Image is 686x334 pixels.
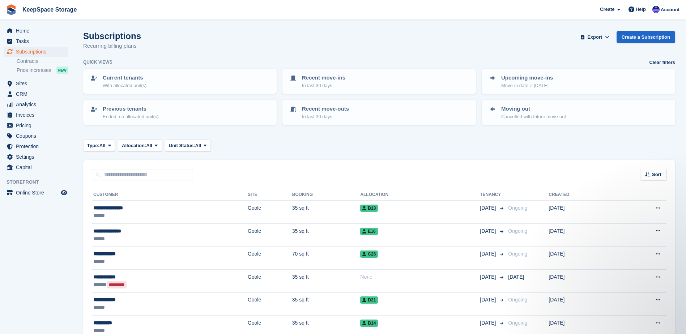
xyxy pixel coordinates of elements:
a: KeepSpace Storage [20,4,80,16]
p: With allocated unit(s) [103,82,146,89]
span: B14 [360,320,378,327]
p: Previous tenants [103,105,159,113]
div: None [360,273,480,281]
span: D21 [360,296,378,304]
td: 70 sq ft [292,247,361,270]
span: [DATE] [480,296,497,304]
p: Recurring billing plans [83,42,141,50]
p: In last 30 days [302,113,349,120]
a: menu [4,131,68,141]
td: 35 sq ft [292,201,361,224]
a: Previous tenants Ended, no allocated unit(s) [84,100,276,124]
a: menu [4,152,68,162]
td: Goole [248,269,292,292]
a: menu [4,110,68,120]
span: Ongoing [508,297,527,303]
span: E16 [360,228,378,235]
p: Moving out [501,105,566,113]
a: menu [4,141,68,151]
span: Type: [87,142,99,149]
span: Invoices [16,110,59,120]
span: Ongoing [508,251,527,257]
a: menu [4,99,68,110]
a: Contracts [17,58,68,65]
span: [DATE] [480,273,497,281]
td: Goole [248,201,292,224]
td: 35 sq ft [292,223,361,247]
p: Current tenants [103,74,146,82]
td: [DATE] [549,269,617,292]
a: Preview store [60,188,68,197]
td: Goole [248,292,292,316]
a: Recent move-outs In last 30 days [283,100,475,124]
button: Export [579,31,611,43]
span: Tasks [16,36,59,46]
img: stora-icon-8386f47178a22dfd0bd8f6a31ec36ba5ce8667c1dd55bd0f319d3a0aa187defe.svg [6,4,17,15]
th: Site [248,189,292,201]
h1: Subscriptions [83,31,141,41]
span: Help [636,6,646,13]
th: Created [549,189,617,201]
p: Upcoming move-ins [501,74,553,82]
a: Price increases NEW [17,66,68,74]
a: menu [4,120,68,130]
p: Ended, no allocated unit(s) [103,113,159,120]
span: Analytics [16,99,59,110]
span: All [146,142,152,149]
td: Goole [248,247,292,270]
p: Recent move-ins [302,74,345,82]
span: Capital [16,162,59,172]
th: Booking [292,189,361,201]
span: Home [16,26,59,36]
span: Account [661,6,679,13]
span: Sort [652,171,661,178]
th: Tenancy [480,189,505,201]
span: Price increases [17,67,51,74]
button: Allocation: All [118,140,162,151]
span: [DATE] [480,204,497,212]
span: Pricing [16,120,59,130]
a: menu [4,36,68,46]
button: Unit Status: All [165,140,211,151]
a: menu [4,162,68,172]
a: menu [4,89,68,99]
p: Recent move-outs [302,105,349,113]
span: [DATE] [480,319,497,327]
span: [DATE] [480,250,497,258]
span: Subscriptions [16,47,59,57]
span: Unit Status: [169,142,195,149]
span: Allocation: [122,142,146,149]
img: Chloe Clark [652,6,660,13]
span: Storefront [7,179,72,186]
span: Coupons [16,131,59,141]
span: CRM [16,89,59,99]
a: menu [4,47,68,57]
span: Ongoing [508,205,527,211]
span: Settings [16,152,59,162]
td: 35 sq ft [292,292,361,316]
span: Online Store [16,188,59,198]
span: B13 [360,205,378,212]
a: Moving out Cancelled with future move-out [482,100,674,124]
button: Type: All [83,140,115,151]
a: menu [4,188,68,198]
a: menu [4,78,68,89]
td: [DATE] [549,223,617,247]
span: [DATE] [480,227,497,235]
p: Cancelled with future move-out [501,113,566,120]
span: Ongoing [508,320,527,326]
a: Current tenants With allocated unit(s) [84,69,276,93]
div: NEW [56,67,68,74]
span: Ongoing [508,228,527,234]
span: Sites [16,78,59,89]
span: All [99,142,106,149]
a: Recent move-ins In last 30 days [283,69,475,93]
a: Upcoming move-ins Move-in date > [DATE] [482,69,674,93]
a: Create a Subscription [617,31,675,43]
span: All [195,142,201,149]
th: Allocation [360,189,480,201]
h6: Quick views [83,59,112,65]
span: [DATE] [508,274,524,280]
span: C26 [360,250,378,258]
td: Goole [248,223,292,247]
